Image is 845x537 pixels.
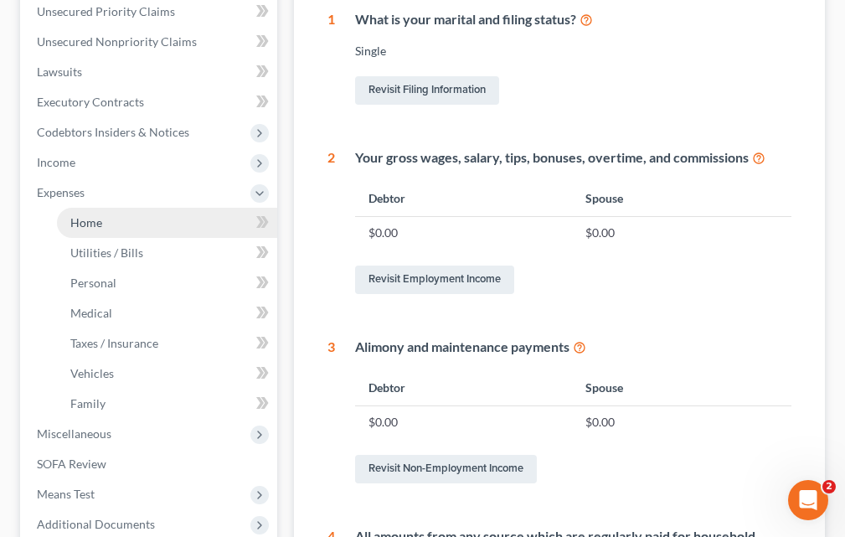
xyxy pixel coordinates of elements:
a: Vehicles [57,359,277,389]
span: Income [37,155,75,169]
span: SOFA Review [37,457,106,471]
th: Debtor [355,180,572,216]
div: What is your marital and filing status? [355,10,791,29]
a: Unsecured Nonpriority Claims [23,27,277,57]
th: Spouse [572,180,791,216]
td: $0.00 [572,217,791,249]
span: Codebtors Insiders & Notices [37,125,189,139]
span: Personal [70,276,116,290]
span: Additional Documents [37,517,155,531]
span: Utilities / Bills [70,245,143,260]
span: Expenses [37,185,85,199]
div: 3 [327,338,335,487]
div: 1 [327,10,335,108]
td: $0.00 [355,406,572,438]
span: 2 [822,480,836,493]
span: Vehicles [70,366,114,380]
a: Home [57,208,277,238]
td: $0.00 [355,217,572,249]
span: Medical [70,306,112,320]
div: Alimony and maintenance payments [355,338,791,357]
span: Lawsuits [37,65,82,79]
span: Miscellaneous [37,426,111,441]
a: Personal [57,268,277,298]
div: Your gross wages, salary, tips, bonuses, overtime, and commissions [355,148,791,168]
div: Single [355,43,791,59]
iframe: Intercom live chat [788,480,828,520]
a: Executory Contracts [23,87,277,117]
span: Family [70,396,106,410]
a: Revisit Employment Income [355,266,514,294]
a: Utilities / Bills [57,238,277,268]
span: Home [70,215,102,230]
span: Unsecured Priority Claims [37,4,175,18]
th: Spouse [572,370,791,406]
a: Medical [57,298,277,328]
a: SOFA Review [23,449,277,479]
th: Debtor [355,370,572,406]
span: Taxes / Insurance [70,336,158,350]
td: $0.00 [572,406,791,438]
div: 2 [327,148,335,297]
span: Unsecured Nonpriority Claims [37,34,197,49]
a: Family [57,389,277,419]
span: Executory Contracts [37,95,144,109]
a: Revisit Non-Employment Income [355,455,537,483]
a: Taxes / Insurance [57,328,277,359]
a: Revisit Filing Information [355,76,499,105]
span: Means Test [37,487,95,501]
a: Lawsuits [23,57,277,87]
